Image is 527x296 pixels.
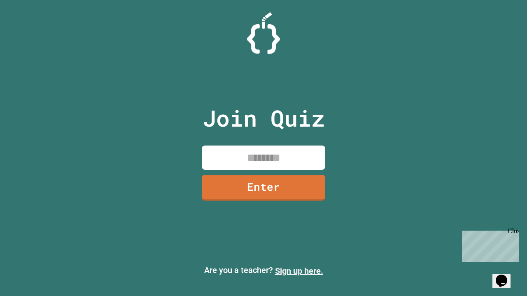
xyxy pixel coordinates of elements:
a: Sign up here. [275,266,323,276]
iframe: chat widget [459,227,519,262]
div: Chat with us now!Close [3,3,57,52]
p: Are you a teacher? [7,264,520,277]
iframe: chat widget [492,263,519,288]
img: Logo.svg [247,12,280,54]
p: Join Quiz [203,101,325,135]
a: Enter [202,175,325,201]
